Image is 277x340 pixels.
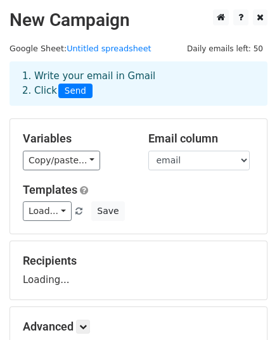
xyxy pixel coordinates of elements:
span: Send [58,84,93,99]
a: Copy/paste... [23,151,100,170]
div: Loading... [23,254,254,287]
button: Save [91,201,124,221]
a: Untitled spreadsheet [67,44,151,53]
a: Templates [23,183,77,196]
h5: Variables [23,132,129,146]
a: Load... [23,201,72,221]
span: Daily emails left: 50 [183,42,267,56]
h2: New Campaign [10,9,267,31]
h5: Recipients [23,254,254,268]
small: Google Sheet: [10,44,151,53]
h5: Advanced [23,320,254,334]
div: 1. Write your email in Gmail 2. Click [13,69,264,98]
h5: Email column [148,132,255,146]
a: Daily emails left: 50 [183,44,267,53]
